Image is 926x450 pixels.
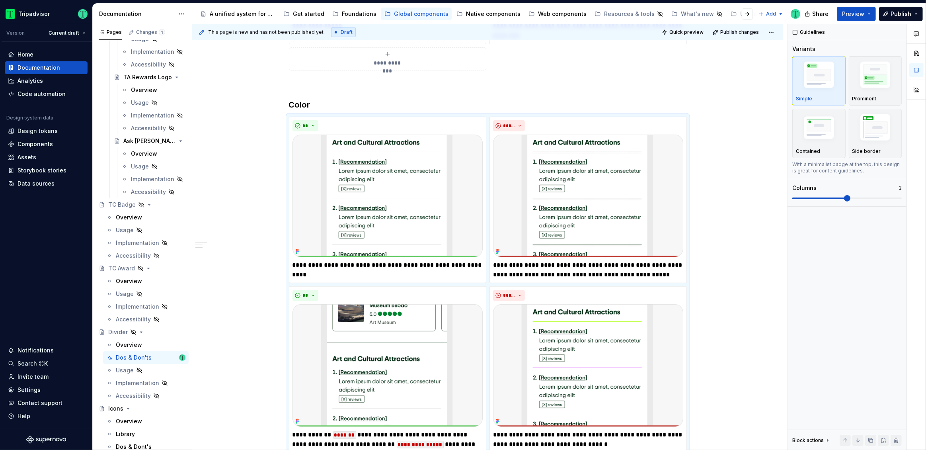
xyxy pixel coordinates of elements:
a: Overview [103,338,189,351]
a: TA Rewards Logo [111,71,189,84]
a: Implementation [103,237,189,249]
span: Quick preview [669,29,704,35]
a: Native components [453,8,524,20]
span: Publish [891,10,911,18]
button: Add [756,8,786,20]
div: Ask [PERSON_NAME] Logo [123,137,176,145]
div: Implementation [131,175,174,183]
div: Web components [538,10,587,18]
a: Foundations [329,8,380,20]
button: placeholderSimple [792,56,846,106]
a: Assets [5,151,88,164]
a: Global components [381,8,452,20]
div: Usage [116,290,134,298]
p: Contained [796,148,820,155]
a: Ask [PERSON_NAME] Logo [111,135,189,147]
span: Preview [842,10,864,18]
button: Contact support [5,397,88,409]
div: Help [18,412,30,420]
a: Components [5,138,88,151]
div: A unified system for every journey. [210,10,275,18]
div: Pages [99,29,122,35]
span: Publish changes [720,29,759,35]
img: fbe01ed1-e75a-4d41-8599-32e60a3aa159.png [292,304,483,427]
a: Usage [103,288,189,300]
span: Draft [341,29,353,35]
a: Accessibility [118,122,189,135]
button: placeholderSide border [849,109,902,158]
a: Implementation [118,173,189,186]
div: Tripadvisor [18,10,50,18]
a: Design tokens [5,125,88,137]
button: Search ⌘K [5,357,88,370]
a: Icons [96,402,189,415]
a: Usage [103,224,189,237]
img: placeholder [796,59,842,94]
p: Side border [852,148,881,155]
div: Home [18,51,33,59]
div: Library [116,430,135,438]
a: Overview [103,211,189,224]
img: 61ae14d3-9657-48f1-993f-28f199858b17.png [493,135,683,257]
div: Overview [116,213,142,221]
img: 0ed0e8b8-9446-497d-bad0-376821b19aa5.png [6,9,15,19]
img: placeholder [852,59,899,94]
a: Web components [525,8,590,20]
div: TC Award [108,264,135,272]
a: Documentation [5,61,88,74]
button: placeholderContained [792,109,846,158]
a: Overview [118,84,189,96]
div: Components [18,140,53,148]
div: Overview [116,277,142,285]
div: Variants [792,45,815,53]
div: Overview [116,341,142,349]
div: Changes [136,29,165,35]
img: Thomas Dittmer [78,9,88,19]
div: Overview [131,150,157,158]
a: Implementation [103,300,189,313]
div: Block actions [792,435,831,446]
img: Thomas Dittmer [791,9,800,19]
a: Dos & Don'tsThomas Dittmer [103,351,189,364]
button: Notifications [5,344,88,357]
img: Thomas Dittmer [179,354,185,361]
img: 28c0a326-7a84-4328-bb72-2dc14d35a4fb.png [292,135,483,257]
div: Code automation [18,90,66,98]
div: Accessibility [116,392,151,400]
span: Add [766,11,776,17]
div: Implementation [116,239,159,247]
a: TC Badge [96,198,189,211]
div: TC Badge [108,201,136,209]
a: Data sources [5,177,88,190]
div: Foundations [342,10,376,18]
div: Documentation [99,10,174,18]
div: Version [6,30,25,36]
div: Overview [116,417,142,425]
a: Implementation [103,377,189,389]
div: Analytics [18,77,43,85]
svg: Supernova Logo [26,436,66,444]
img: placeholder [796,113,842,144]
img: placeholder [852,112,899,146]
button: Current draft [45,27,89,39]
div: Usage [131,99,149,107]
div: TA Rewards Logo [123,73,172,81]
button: Share [801,7,834,21]
div: Resources & tools [604,10,655,18]
span: Current draft [49,30,79,36]
div: Invite team [18,373,49,381]
a: TC Award [96,262,189,275]
div: Implementation [131,48,174,56]
div: Usage [116,366,134,374]
img: 98f42531-3585-42ba-832d-9287c6b80c29.png [493,304,683,427]
button: Help [5,410,88,423]
div: Design system data [6,115,53,121]
div: Divider [108,328,128,336]
a: What's new [668,8,726,20]
a: Storybook stories [5,164,88,177]
div: Global components [394,10,448,18]
div: Implementation [131,112,174,119]
div: Implementation [116,303,159,311]
div: Accessibility [131,188,166,196]
div: Documentation [18,64,60,72]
